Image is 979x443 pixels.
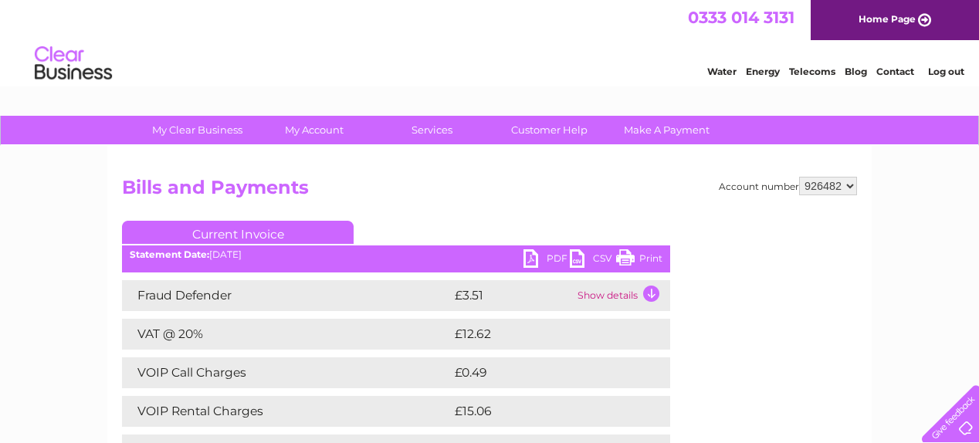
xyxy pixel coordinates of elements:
[789,66,835,77] a: Telecoms
[876,66,914,77] a: Contact
[707,66,737,77] a: Water
[451,396,638,427] td: £15.06
[126,8,855,75] div: Clear Business is a trading name of Verastar Limited (registered in [GEOGRAPHIC_DATA] No. 3667643...
[130,249,209,260] b: Statement Date:
[451,280,574,311] td: £3.51
[134,116,261,144] a: My Clear Business
[122,221,354,244] a: Current Invoice
[34,40,113,87] img: logo.png
[122,319,451,350] td: VAT @ 20%
[486,116,613,144] a: Customer Help
[616,249,662,272] a: Print
[122,177,857,206] h2: Bills and Payments
[688,8,794,27] a: 0333 014 3131
[603,116,730,144] a: Make A Payment
[122,396,451,427] td: VOIP Rental Charges
[122,280,451,311] td: Fraud Defender
[719,177,857,195] div: Account number
[523,249,570,272] a: PDF
[928,66,964,77] a: Log out
[845,66,867,77] a: Blog
[451,319,638,350] td: £12.62
[746,66,780,77] a: Energy
[122,357,451,388] td: VOIP Call Charges
[570,249,616,272] a: CSV
[574,280,670,311] td: Show details
[251,116,378,144] a: My Account
[368,116,496,144] a: Services
[451,357,635,388] td: £0.49
[122,249,670,260] div: [DATE]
